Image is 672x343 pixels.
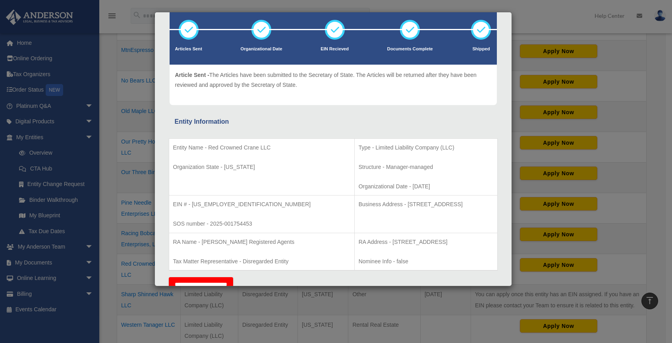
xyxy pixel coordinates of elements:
span: Article Sent - [175,72,209,78]
p: Entity Name - Red Crowned Crane LLC [173,143,350,153]
p: Shipped [471,45,491,53]
p: SOS number - 2025-001754453 [173,219,350,229]
p: Nominee Info - false [359,257,493,266]
p: Organizational Date [241,45,282,53]
p: EIN # - [US_EMPLOYER_IDENTIFICATION_NUMBER] [173,199,350,209]
p: Articles Sent [175,45,202,53]
p: EIN Recieved [321,45,349,53]
div: Entity Information [175,116,492,127]
p: Business Address - [STREET_ADDRESS] [359,199,493,209]
p: Documents Complete [387,45,433,53]
p: The Articles have been submitted to the Secretary of State. The Articles will be returned after t... [175,70,491,90]
p: RA Address - [STREET_ADDRESS] [359,237,493,247]
p: Organizational Date - [DATE] [359,182,493,192]
p: RA Name - [PERSON_NAME] Registered Agents [173,237,350,247]
p: Organization State - [US_STATE] [173,162,350,172]
p: Tax Matter Representative - Disregarded Entity [173,257,350,266]
p: Structure - Manager-managed [359,162,493,172]
p: Type - Limited Liability Company (LLC) [359,143,493,153]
